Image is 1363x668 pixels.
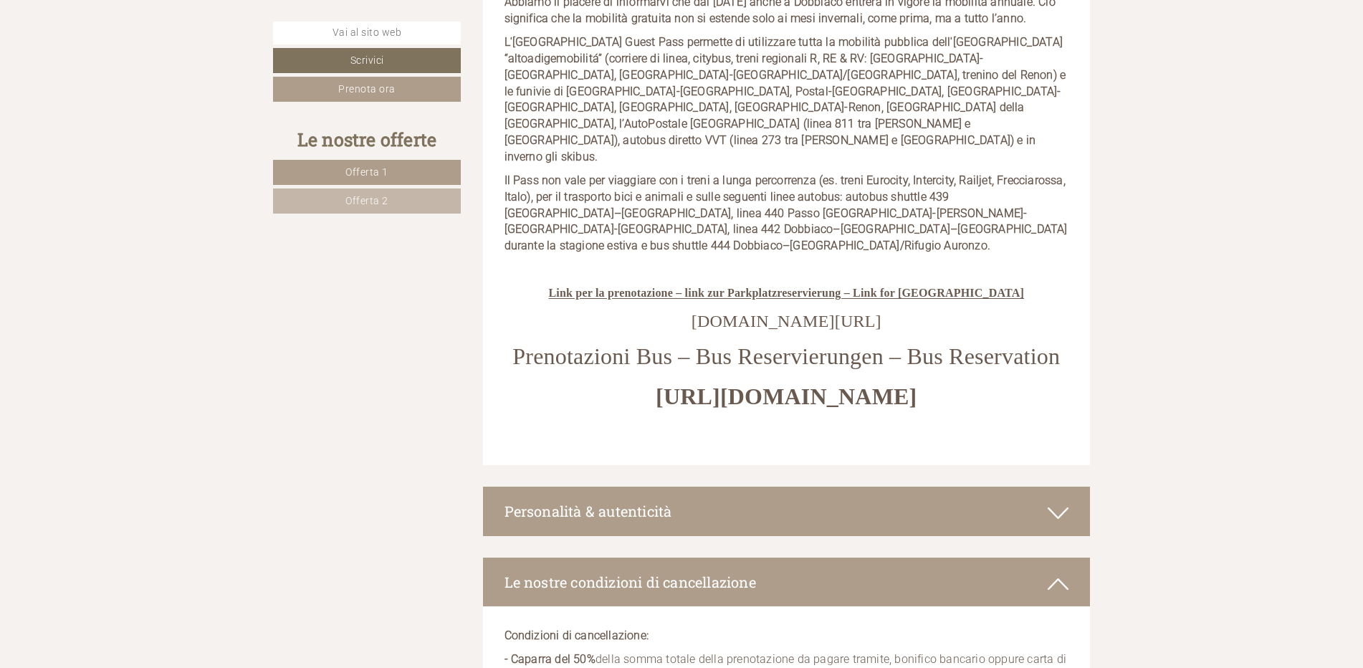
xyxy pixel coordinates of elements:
[692,312,881,330] span: [DOMAIN_NAME][URL]
[504,35,1066,163] span: L'[GEOGRAPHIC_DATA] Guest Pass permette di utilizzare tutta la mobilità pubblica dell'[GEOGRAPHIC...
[273,127,461,153] div: Le nostre offerte
[249,11,315,36] div: martedì
[504,173,1068,252] span: Il Pass non vale per viaggiare con i treni a lunga percorrenza (es. treni Eurocity, Intercity, Ra...
[273,77,461,102] a: Prenota ora
[504,652,596,666] strong: - Caparra del 50%
[497,378,565,403] button: Invia
[22,70,221,80] small: 17:05
[345,195,388,206] span: Offerta 2
[345,166,388,178] span: Offerta 1
[22,42,221,54] div: Hotel Simpaty
[273,48,461,73] a: Scrivici
[548,287,1024,299] span: Link per la prenotazione – link zur Parkplatzreservierung – Link for [GEOGRAPHIC_DATA]
[483,558,1091,607] div: Le nostre condizioni di cancellazione
[11,39,229,83] div: Buon giorno, come possiamo aiutarla?
[483,487,1091,536] div: Personalità & autenticità
[512,343,1060,369] span: Prenotazioni Bus – Bus Reservierungen – Bus Reservation
[656,383,917,409] span: [URL][DOMAIN_NAME]
[273,22,461,44] a: Vai al sito web
[504,629,649,642] strong: Condizioni di cancellazione:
